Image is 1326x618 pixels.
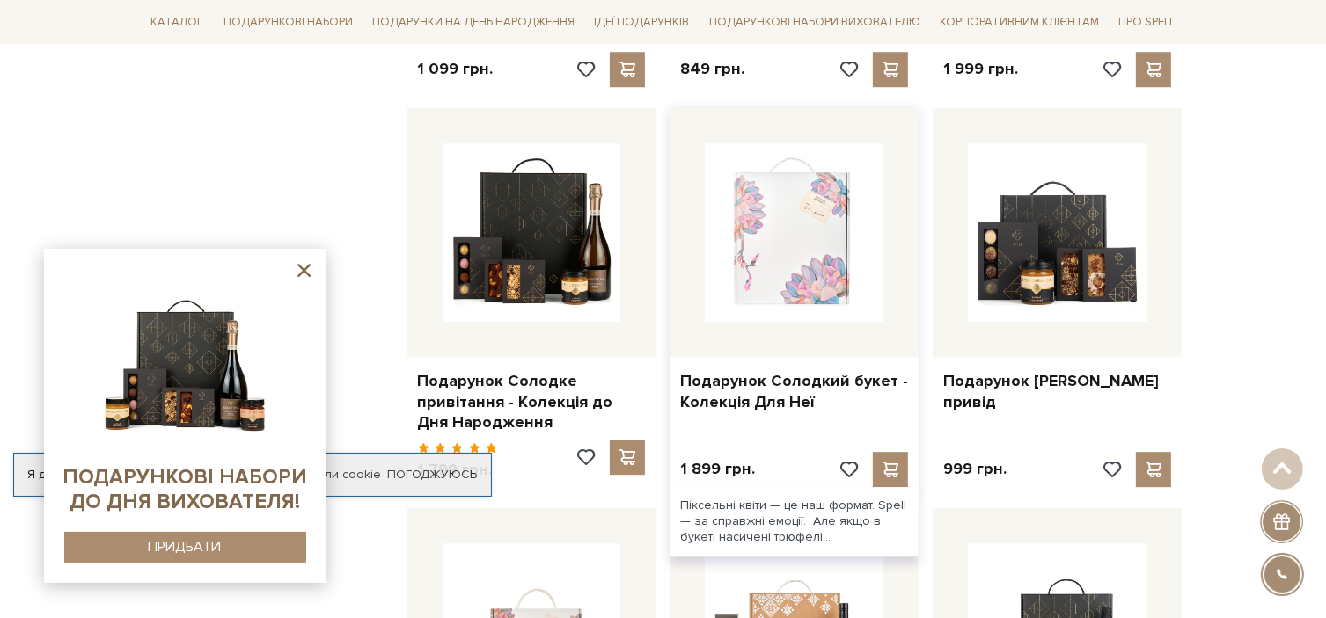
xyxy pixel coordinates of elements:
[387,467,477,483] a: Погоджуюсь
[943,371,1171,412] a: Подарунок [PERSON_NAME] привід
[301,467,381,482] a: файли cookie
[680,59,744,79] p: 849 грн.
[670,487,919,556] div: Піксельні квіти — це наш формат. Spell — за справжні емоції. Але якщо в букеті насичені трюфелі,..
[933,7,1106,37] a: Корпоративним клієнтам
[587,9,696,36] a: Ідеї подарунків
[144,9,211,36] a: Каталог
[418,371,646,433] a: Подарунок Солодке привітання - Колекція до Дня Народження
[418,59,494,79] p: 1 099 грн.
[365,9,582,36] a: Подарунки на День народження
[943,459,1007,479] p: 999 грн.
[14,467,491,483] div: Я дозволяю [DOMAIN_NAME] використовувати
[705,143,883,322] img: Подарунок Солодкий букет - Колекція Для Неї
[943,59,1018,79] p: 1 999 грн.
[702,7,927,37] a: Подарункові набори вихователю
[1111,9,1182,36] a: Про Spell
[216,9,360,36] a: Подарункові набори
[680,371,908,412] a: Подарунок Солодкий букет - Колекція Для Неї
[680,459,755,479] p: 1 899 грн.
